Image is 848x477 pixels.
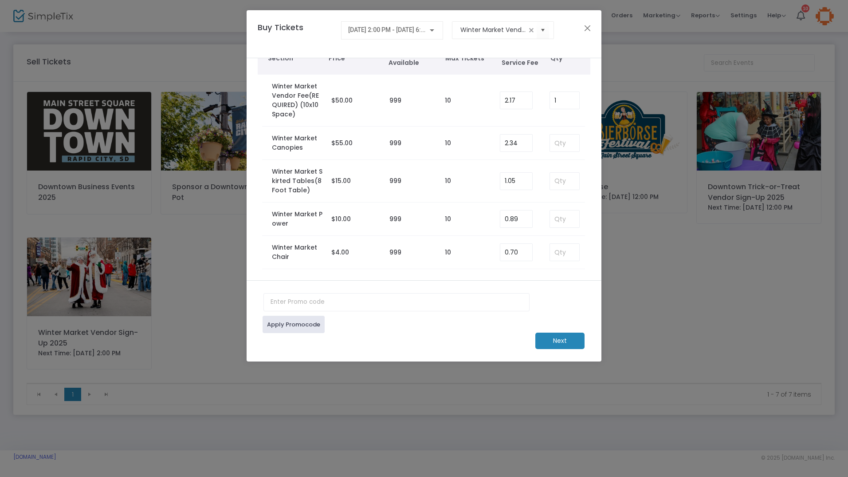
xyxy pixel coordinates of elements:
[331,139,353,147] span: $55.00
[331,248,349,257] span: $4.00
[445,215,451,224] label: 10
[272,134,322,152] label: Winter Market Canopies
[460,25,526,35] input: Select an event
[389,215,401,224] label: 999
[389,176,401,186] label: 999
[272,210,322,228] label: Winter Market Power
[500,244,532,261] input: Enter Service Fee
[550,92,579,109] input: Qty
[550,54,586,63] span: Qty
[348,26,439,33] span: [DATE] 2:00 PM - [DATE] 6:00 PM
[500,92,532,109] input: Enter Service Fee
[263,293,530,311] input: Enter Promo code
[268,54,320,63] span: Section
[550,173,579,190] input: Qty
[331,215,351,223] span: $10.00
[263,316,325,333] a: Apply Promocode
[445,139,451,148] label: 10
[500,135,532,151] input: Enter Service Fee
[389,96,401,105] label: 999
[389,139,401,148] label: 999
[272,167,322,195] label: Winter Market Skirted Tables(8 Foot Table)
[329,54,380,63] span: Price
[331,176,351,185] span: $15.00
[331,96,353,105] span: $50.00
[582,22,593,34] button: Close
[535,333,585,349] m-button: Next
[502,49,546,68] span: Per Ticket Service Fee
[253,21,337,47] h4: Buy Tickets
[500,211,532,227] input: Enter Service Fee
[537,21,549,39] button: Select
[445,54,493,63] span: Max Tickets
[445,176,451,186] label: 10
[272,82,322,119] label: Winter Market Vendor Fee(REQUIRED) (10x10 Space)
[500,173,532,190] input: Enter Service Fee
[550,135,579,151] input: Qty
[526,25,537,36] span: clear
[550,244,579,261] input: Qty
[389,248,401,257] label: 999
[550,211,579,227] input: Qty
[445,248,451,257] label: 10
[445,96,451,105] label: 10
[272,243,322,262] label: Winter Market Chair
[389,49,436,68] span: Tickets Available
